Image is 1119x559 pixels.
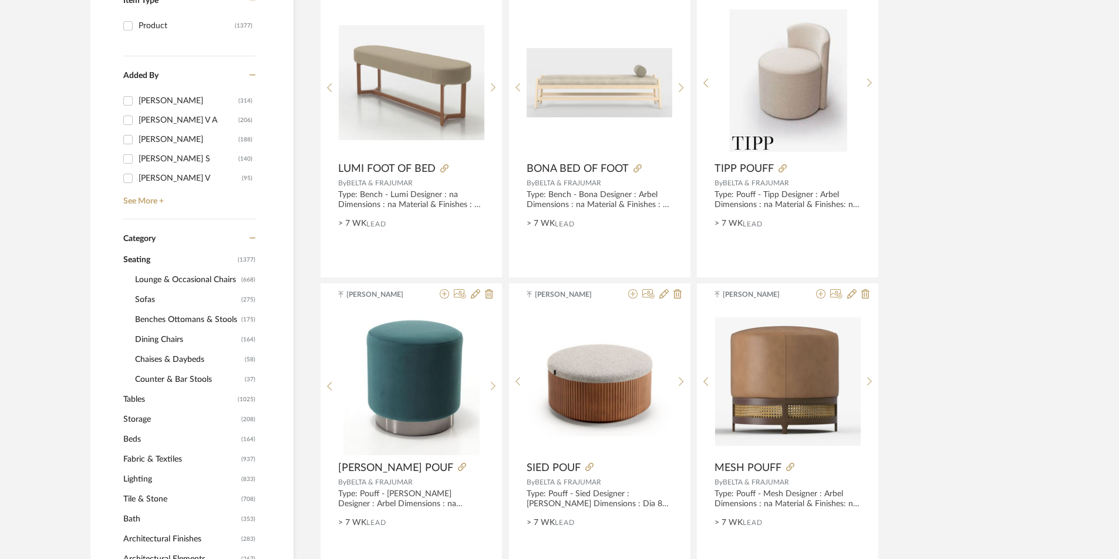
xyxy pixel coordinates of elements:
[238,390,255,409] span: (1025)
[338,190,484,210] div: Type: Bench - Lumi Designer : na Dimensions : na Material & Finishes : na Product description : L...
[723,479,789,486] span: BELTA & FRAJUMAR
[527,218,555,230] span: > 7 WK
[729,9,847,156] img: TIPP POUFF
[527,517,555,529] span: > 7 WK
[338,479,346,486] span: By
[238,92,252,110] div: (314)
[714,489,861,509] div: Type: Pouff - Mesh Designer : Arbel Dimensions : na Material & Finishes: na Product description :...
[139,169,242,188] div: [PERSON_NAME] V
[343,309,480,455] img: VASS POUF
[535,179,601,187] span: BELTA & FRAJUMAR
[555,519,575,527] span: Lead
[346,179,413,187] span: BELTA & FRAJUMAR
[714,162,774,175] span: TIPP POUFF
[123,250,235,270] span: Seating
[346,289,420,300] span: [PERSON_NAME]
[123,234,156,244] span: Category
[238,250,255,269] span: (1377)
[135,290,238,310] span: Sofas
[241,410,255,429] span: (208)
[245,370,255,389] span: (37)
[527,479,535,486] span: By
[123,409,238,429] span: Storage
[123,489,238,509] span: Tile & Stone
[241,330,255,349] span: (164)
[123,389,235,409] span: Tables
[238,111,252,130] div: (206)
[139,92,238,110] div: [PERSON_NAME]
[135,370,242,389] span: Counter & Bar Stools
[123,509,238,529] span: Bath
[714,479,723,486] span: By
[366,220,386,228] span: Lead
[139,16,235,35] div: Product
[235,16,252,35] div: (1377)
[527,162,629,175] span: BONA BED OF FOOT
[241,510,255,528] span: (353)
[241,270,255,289] span: (668)
[238,130,252,149] div: (188)
[535,479,601,486] span: BELTA & FRAJUMAR
[338,162,436,175] span: LUMI FOOT OF BED
[139,111,238,130] div: [PERSON_NAME] V A
[123,449,238,469] span: Fabric & Textiles
[120,188,255,206] a: See More +
[241,450,255,469] span: (937)
[135,350,242,370] span: Chaises & Daybeds
[714,517,743,529] span: > 7 WK
[238,150,252,168] div: (140)
[241,310,255,329] span: (175)
[241,290,255,309] span: (275)
[245,350,255,369] span: (58)
[338,462,453,475] span: [PERSON_NAME] POUF
[241,430,255,449] span: (164)
[535,289,609,300] span: [PERSON_NAME]
[139,150,238,168] div: [PERSON_NAME] S
[123,72,159,80] span: Added By
[527,489,673,509] div: Type: Pouff - Sied Designer : [PERSON_NAME] Dimensions : Dia 80 x H 37cm Material & Finishes: na ...
[743,519,763,527] span: Lead
[135,330,238,350] span: Dining Chairs
[527,9,672,156] div: 0
[527,462,581,475] span: SIED POUF
[723,289,797,300] span: [PERSON_NAME]
[527,327,672,436] img: SIED POUF
[527,179,535,187] span: By
[338,179,346,187] span: By
[241,470,255,489] span: (833)
[135,270,238,290] span: Lounge & Occasional Chairs
[338,517,366,529] span: > 7 WK
[123,469,238,489] span: Lighting
[338,218,366,230] span: > 7 WK
[743,220,763,228] span: Lead
[527,48,672,117] img: BONA BED OF FOOT
[555,220,575,228] span: Lead
[366,519,386,527] span: Lead
[123,529,238,549] span: Architectural Finishes
[714,462,781,475] span: MESH POUFF
[241,530,255,548] span: (283)
[339,25,484,140] img: LUMI FOOT OF BED
[339,309,484,455] div: 0
[241,490,255,509] span: (708)
[123,429,238,449] span: Beds
[723,179,789,187] span: BELTA & FRAJUMAR
[135,310,238,330] span: Benches Ottomans & Stools
[715,317,861,445] img: MESH POUFF
[346,479,413,486] span: BELTA & FRAJUMAR
[139,130,238,149] div: [PERSON_NAME]
[527,190,673,210] div: Type: Bench - Bona Designer : Arbel Dimensions : na Material & Finishes : na Product description ...
[242,169,252,188] div: (95)
[714,190,861,210] div: Type: Pouff - Tipp Designer : Arbel Dimensions : na Material & Finishes: na Product description :...
[714,218,743,230] span: > 7 WK
[338,489,484,509] div: Type: Pouff - [PERSON_NAME] Designer : Arbel Dimensions : na Material & Finishes: na Product desc...
[714,179,723,187] span: By
[339,9,484,156] div: 0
